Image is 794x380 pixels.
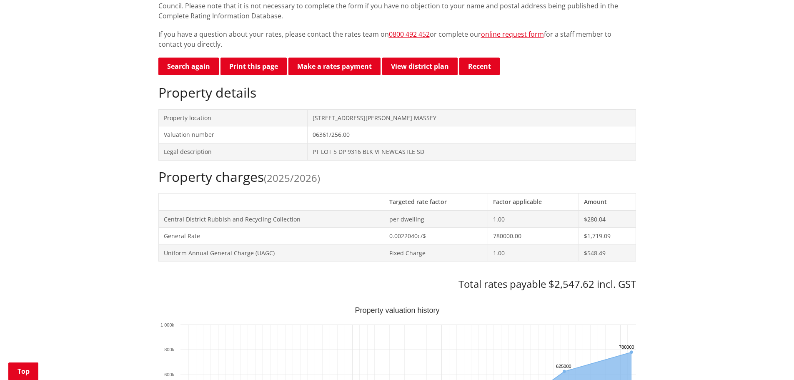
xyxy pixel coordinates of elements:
[158,109,307,126] td: Property location
[488,211,579,228] td: 1.00
[355,306,439,315] text: Property valuation history
[264,171,320,185] span: (2025/2026)
[158,58,219,75] a: Search again
[384,228,488,245] td: 0.0022040c/$
[459,58,500,75] button: Recent
[382,58,458,75] a: View district plan
[563,370,566,373] path: Wednesday, Jun 30, 12:00, 625,000. Capital Value.
[158,278,636,290] h3: Total rates payable $2,547.62 incl. GST
[488,244,579,262] td: 1.00
[158,126,307,143] td: Valuation number
[488,228,579,245] td: 780000.00
[158,169,636,185] h2: Property charges
[220,58,287,75] button: Print this page
[579,244,636,262] td: $548.49
[488,193,579,210] th: Factor applicable
[579,211,636,228] td: $280.04
[8,362,38,380] a: Top
[158,143,307,160] td: Legal description
[619,345,634,350] text: 780000
[579,228,636,245] td: $1,719.09
[556,364,571,369] text: 625000
[307,143,636,160] td: PT LOT 5 DP 9316 BLK VI NEWCASTLE SD
[630,350,633,354] path: Sunday, Jun 30, 12:00, 780,000. Capital Value.
[384,211,488,228] td: per dwelling
[158,244,384,262] td: Uniform Annual General Charge (UAGC)
[756,345,786,375] iframe: Messenger Launcher
[384,244,488,262] td: Fixed Charge
[164,347,174,352] text: 800k
[160,322,174,327] text: 1 000k
[384,193,488,210] th: Targeted rate factor
[579,193,636,210] th: Amount
[158,29,636,49] p: If you have a question about your rates, please contact the rates team on or complete our for a s...
[164,372,174,377] text: 600k
[158,211,384,228] td: Central District Rubbish and Recycling Collection
[389,30,430,39] a: 0800 492 452
[158,85,636,101] h2: Property details
[481,30,544,39] a: online request form
[307,126,636,143] td: 06361/256.00
[158,228,384,245] td: General Rate
[307,109,636,126] td: [STREET_ADDRESS][PERSON_NAME] MASSEY
[288,58,381,75] a: Make a rates payment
